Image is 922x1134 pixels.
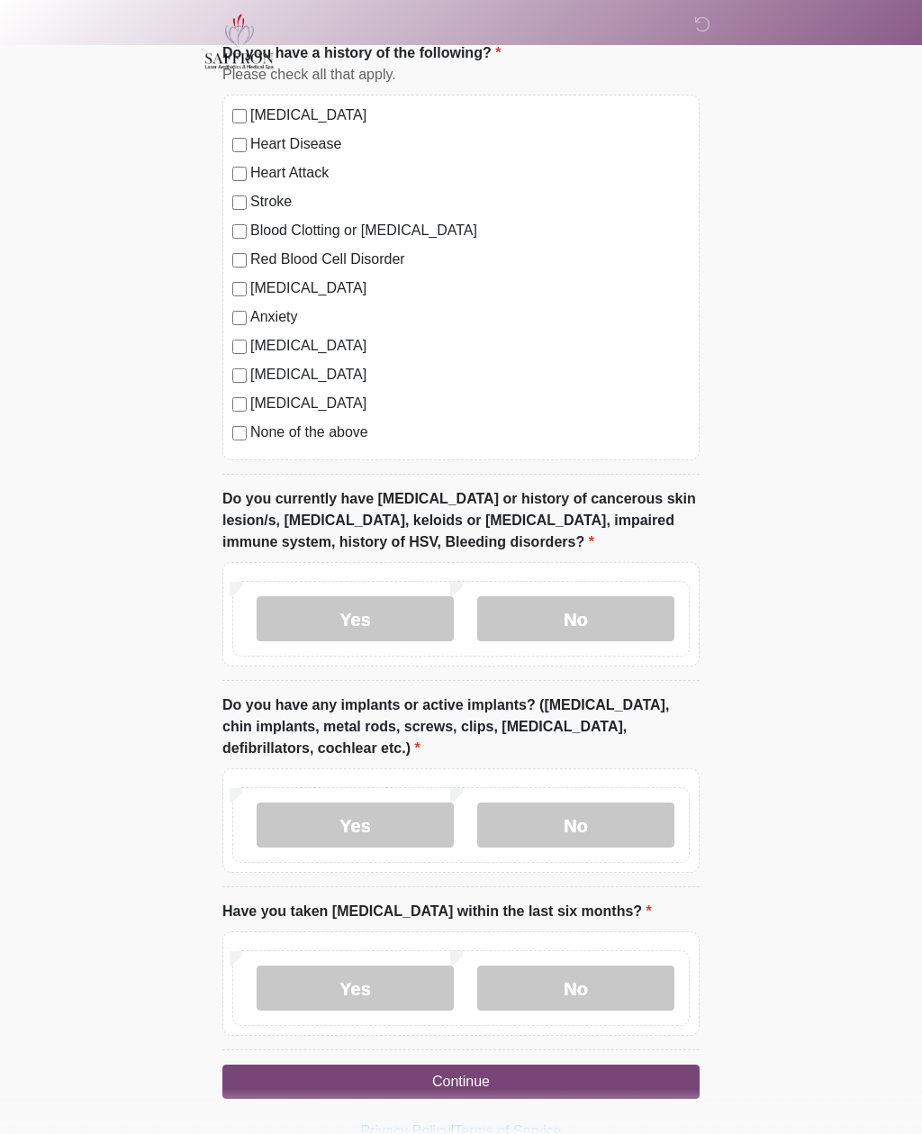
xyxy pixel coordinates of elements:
[222,1065,700,1099] button: Continue
[232,138,247,152] input: Heart Disease
[232,340,247,354] input: [MEDICAL_DATA]
[257,803,454,848] label: Yes
[232,368,247,383] input: [MEDICAL_DATA]
[222,488,700,553] label: Do you currently have [MEDICAL_DATA] or history of cancerous skin lesion/s, [MEDICAL_DATA], keloi...
[204,14,275,69] img: Saffron Laser Aesthetics and Medical Spa Logo
[250,133,690,155] label: Heart Disease
[257,966,454,1011] label: Yes
[250,220,690,241] label: Blood Clotting or [MEDICAL_DATA]
[250,335,690,357] label: [MEDICAL_DATA]
[250,249,690,270] label: Red Blood Cell Disorder
[250,277,690,299] label: [MEDICAL_DATA]
[232,195,247,210] input: Stroke
[477,803,674,848] label: No
[222,694,700,759] label: Do you have any implants or active implants? ([MEDICAL_DATA], chin implants, metal rods, screws, ...
[477,966,674,1011] label: No
[250,422,690,443] label: None of the above
[232,311,247,325] input: Anxiety
[250,393,690,414] label: [MEDICAL_DATA]
[232,253,247,268] input: Red Blood Cell Disorder
[477,596,674,641] label: No
[232,167,247,181] input: Heart Attack
[232,397,247,412] input: [MEDICAL_DATA]
[250,104,690,126] label: [MEDICAL_DATA]
[250,306,690,328] label: Anxiety
[250,364,690,386] label: [MEDICAL_DATA]
[232,224,247,239] input: Blood Clotting or [MEDICAL_DATA]
[232,426,247,440] input: None of the above
[232,109,247,123] input: [MEDICAL_DATA]
[232,282,247,296] input: [MEDICAL_DATA]
[250,162,690,184] label: Heart Attack
[250,191,690,213] label: Stroke
[222,901,652,922] label: Have you taken [MEDICAL_DATA] within the last six months?
[257,596,454,641] label: Yes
